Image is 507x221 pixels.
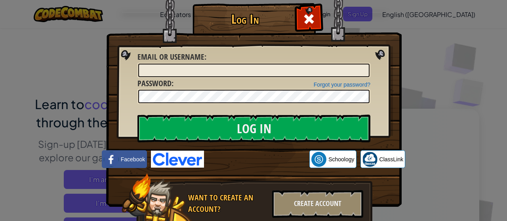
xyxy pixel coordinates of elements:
[311,152,326,167] img: schoology.png
[194,12,295,26] h1: Log In
[151,151,204,168] img: clever-logo-blue.png
[272,190,363,218] div: Create Account
[379,155,404,163] span: ClassLink
[137,115,370,142] input: Log In
[204,151,309,168] iframe: Nút Đăng nhập bằng Google
[188,192,267,215] div: Want to create an account?
[137,78,172,89] span: Password
[137,51,204,62] span: Email or Username
[362,152,377,167] img: classlink-logo-small.png
[328,155,354,163] span: Schoology
[137,78,173,89] label: :
[314,81,370,88] a: Forgot your password?
[137,51,206,63] label: :
[121,155,145,163] span: Facebook
[104,152,119,167] img: facebook_small.png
